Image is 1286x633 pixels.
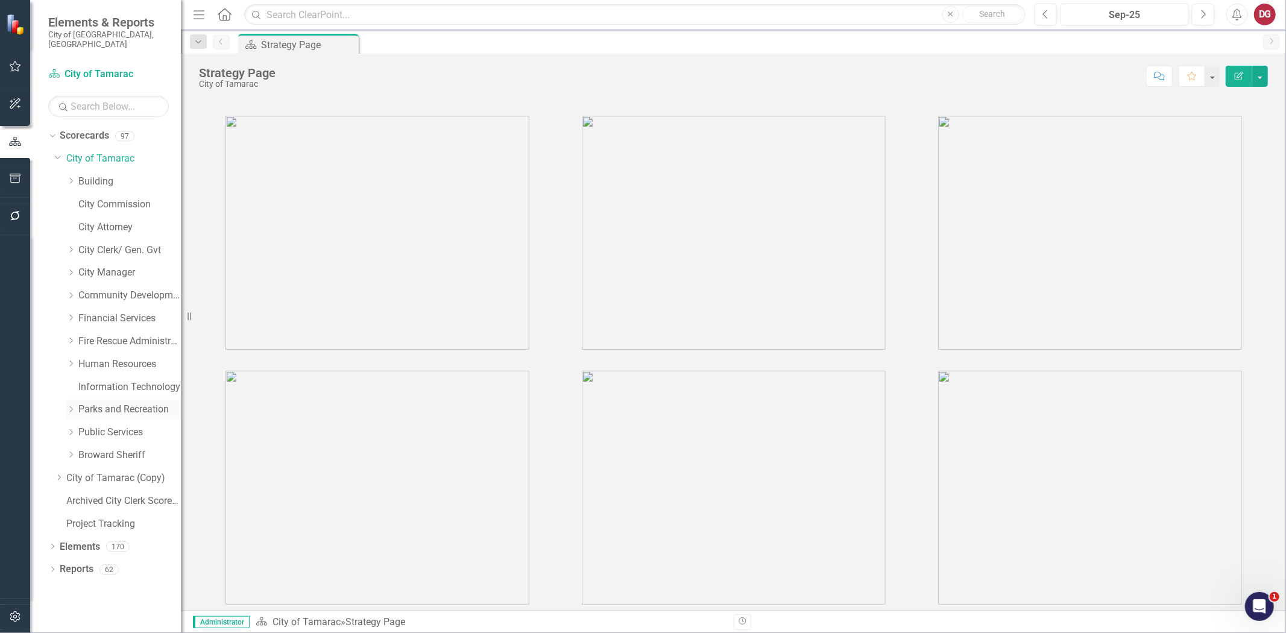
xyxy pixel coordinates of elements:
a: City Attorney [78,221,181,235]
a: Building [78,175,181,189]
div: 97 [115,131,134,141]
div: Strategy Page [261,37,356,52]
a: Parks and Recreation [78,403,181,417]
span: Search [979,9,1005,19]
a: City Commission [78,198,181,212]
a: City Clerk/ Gen. Gvt [78,244,181,257]
a: Public Services [78,426,181,439]
a: Community Development [78,289,181,303]
img: tamarac3%20v3.png [938,116,1242,350]
img: tamarac4%20v2.png [225,371,529,605]
a: City of Tamarac (Copy) [66,471,181,485]
a: Broward Sheriff [78,449,181,462]
a: Fire Rescue Administration [78,335,181,348]
a: City of Tamarac [48,68,169,81]
a: City of Tamarac [66,152,181,166]
a: Information Technology [78,380,181,394]
div: Sep-25 [1065,8,1185,22]
a: Reports [60,562,93,576]
button: DG [1254,4,1276,25]
iframe: Intercom live chat [1245,592,1274,621]
img: tamarac2%20v3.png [582,116,886,350]
a: City of Tamarac [273,616,341,628]
div: City of Tamarac [199,80,276,89]
button: Sep-25 [1061,4,1189,25]
input: Search Below... [48,96,169,117]
input: Search ClearPoint... [244,4,1026,25]
span: Administrator [193,616,250,628]
img: ClearPoint Strategy [6,13,27,34]
img: tamarac5%20v2.png [582,371,886,605]
a: Financial Services [78,312,181,326]
div: Strategy Page [199,66,276,80]
a: Project Tracking [66,517,181,531]
a: Scorecards [60,129,109,143]
div: 170 [106,541,130,552]
button: Search [962,6,1023,23]
small: City of [GEOGRAPHIC_DATA], [GEOGRAPHIC_DATA] [48,30,169,49]
span: Elements & Reports [48,15,169,30]
a: Elements [60,540,100,554]
img: tamarac6%20v2.png [938,371,1242,605]
a: City Manager [78,266,181,280]
a: Human Resources [78,357,181,371]
span: 1 [1270,592,1279,602]
a: Archived City Clerk Scorecard [66,494,181,508]
div: 62 [99,564,119,575]
div: » [256,616,725,629]
img: tamarac1%20v3.png [225,116,529,350]
div: Strategy Page [345,616,405,628]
